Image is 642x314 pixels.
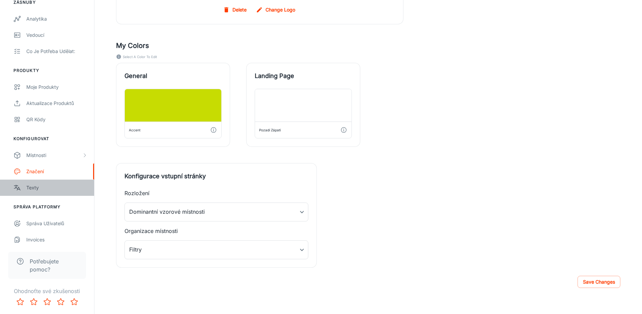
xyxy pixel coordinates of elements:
[13,295,27,309] button: Rate 1 star
[222,4,249,16] button: Delete
[124,203,308,221] div: Dominantní vzorové místnosti
[124,189,308,197] p: Rozložení
[26,100,87,107] div: Aktualizace produktů
[26,48,87,55] div: Co je potřeba udělat:
[54,295,67,309] button: Rate 4 star
[124,71,222,81] span: General
[578,276,620,288] button: Save Changes
[124,172,308,181] span: Konfigurace vstupní stránky
[26,220,87,227] div: Správa uživatelů
[129,127,140,133] div: Accent
[5,287,89,295] p: Ohodnoťte své zkušenosti
[27,295,40,309] button: Rate 2 star
[26,15,87,23] div: Analytika
[67,295,81,309] button: Rate 5 star
[26,152,82,159] div: Místnosti
[26,116,87,123] div: QR kódy
[259,127,281,133] div: Pozadí zápatí
[40,295,54,309] button: Rate 3 star
[116,41,620,51] h5: My Colors
[255,4,298,16] label: Change Logo
[26,236,87,243] div: Invoices
[30,257,78,273] span: Potřebujete pomoc?
[26,31,87,39] div: Vedoucí
[26,83,87,91] div: Moje produkty
[124,240,308,259] div: Filtry
[255,71,352,81] span: Landing Page
[26,168,87,175] div: Značení
[124,227,308,235] p: Organizace místnosti
[26,184,87,191] div: Texty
